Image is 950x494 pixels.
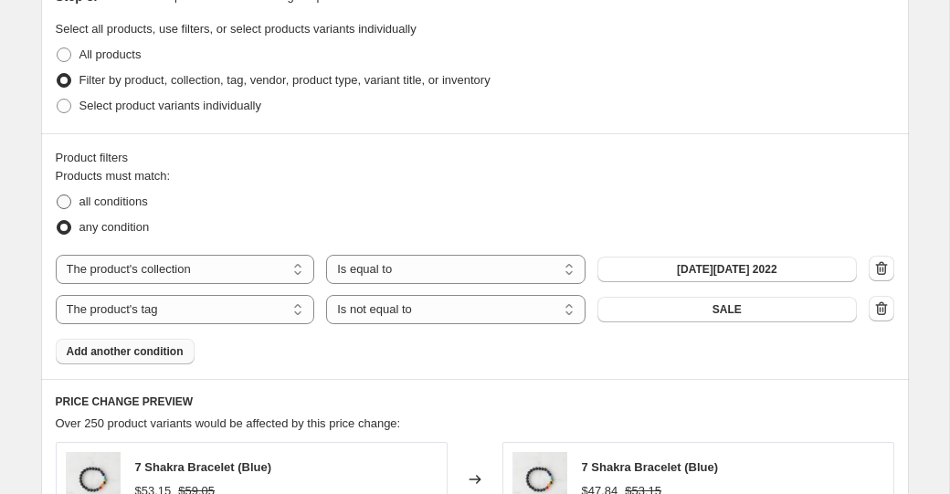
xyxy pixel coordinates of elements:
[56,169,171,183] span: Products must match:
[135,460,272,474] span: 7 Shakra Bracelet (Blue)
[56,149,894,167] div: Product filters
[56,339,195,364] button: Add another condition
[597,257,857,282] button: Black Friday 2022
[79,99,261,112] span: Select product variants individually
[56,394,894,409] h6: PRICE CHANGE PREVIEW
[79,194,148,208] span: all conditions
[582,460,719,474] span: 7 Shakra Bracelet (Blue)
[56,22,417,36] span: Select all products, use filters, or select products variants individually
[79,220,150,234] span: any condition
[712,302,742,317] span: SALE
[677,262,777,277] span: [DATE][DATE] 2022
[597,297,857,322] button: SALE
[67,344,184,359] span: Add another condition
[79,73,491,87] span: Filter by product, collection, tag, vendor, product type, variant title, or inventory
[79,47,142,61] span: All products
[56,416,401,430] span: Over 250 product variants would be affected by this price change:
